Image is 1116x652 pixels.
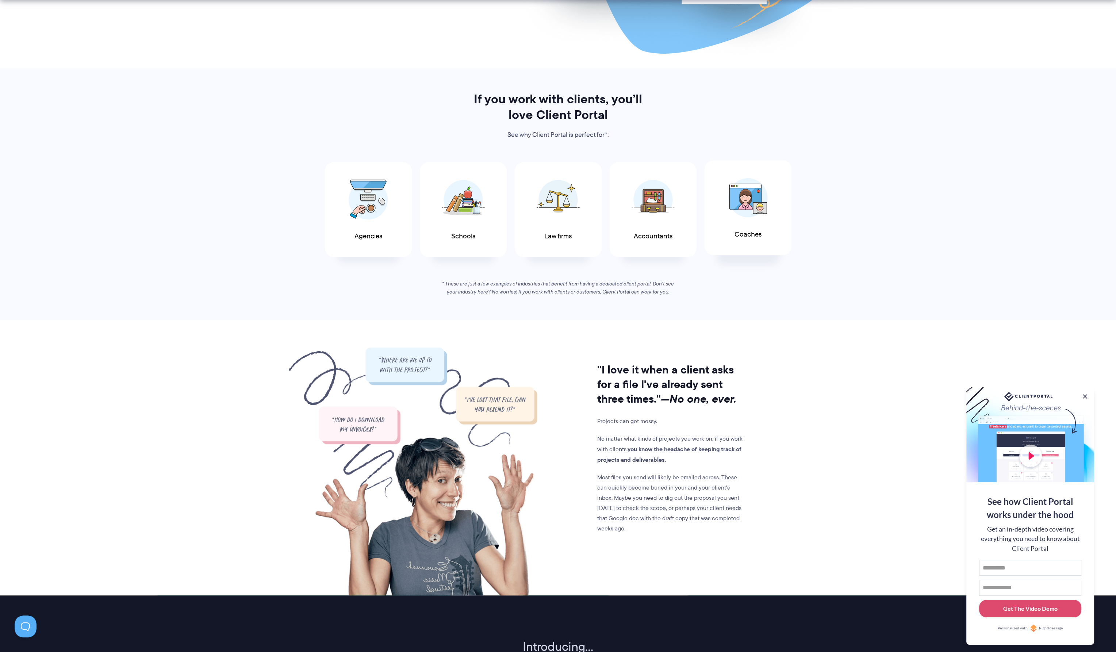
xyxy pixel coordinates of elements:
[597,445,741,464] strong: you know the headache of keeping track of projects and deliverables
[735,231,762,238] span: Coaches
[979,600,1081,618] button: Get The Video Demo
[979,525,1081,553] div: Get an in-depth video covering everything you need to know about Client Portal
[515,162,602,257] a: Law firms
[464,130,652,141] p: See why Client Portal is perfect for*:
[597,416,745,426] p: Projects can get messy.
[464,91,652,123] h2: If you work with clients, you’ll love Client Portal
[544,233,572,240] span: Law firms
[354,233,382,240] span: Agencies
[661,391,736,407] i: —No one, ever.
[597,363,745,406] h2: "I love it when a client asks for a file I've already sent three times."
[1003,604,1058,613] div: Get The Video Demo
[597,434,745,465] p: No matter what kinds of projects you work on, if you work with clients, .
[705,160,791,256] a: Coaches
[15,615,37,637] iframe: Toggle Customer Support
[1039,625,1063,631] span: RightMessage
[979,495,1081,521] div: See how Client Portal works under the hood
[1030,625,1037,632] img: Personalized with RightMessage
[451,233,475,240] span: Schools
[998,625,1028,631] span: Personalized with
[597,472,745,534] p: Most files you send will likely be emailed across. These can quickly become buried in your and yo...
[420,162,507,257] a: Schools
[979,625,1081,632] a: Personalized withRightMessage
[610,162,697,257] a: Accountants
[325,162,412,257] a: Agencies
[634,233,672,240] span: Accountants
[442,280,674,295] em: * These are just a few examples of industries that benefit from having a dedicated client portal....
